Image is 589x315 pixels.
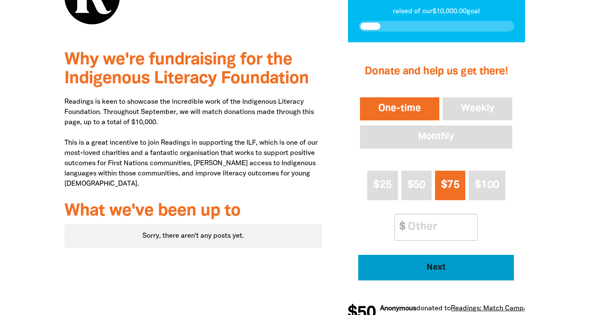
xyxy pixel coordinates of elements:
[407,180,426,190] span: $50
[380,306,416,312] em: Anonymous
[64,97,322,189] p: Readings is keen to showcase the incredible work of the Indigenous Literacy Foundation. Throughou...
[416,306,451,312] span: donated to
[64,52,309,87] span: Why we're fundraising for the Indigenous Literacy Foundation
[441,180,459,190] span: $75
[358,255,514,280] button: Pay with Credit Card
[475,180,499,190] span: $100
[441,96,514,122] button: Weekly
[469,171,505,200] button: $100
[367,171,398,200] button: $25
[64,224,322,248] div: Paginated content
[370,263,502,272] span: Next
[373,180,392,190] span: $25
[402,214,477,240] input: Other
[435,171,465,200] button: $75
[64,224,322,248] div: Sorry, there aren't any posts yet.
[358,96,441,122] button: One-time
[401,171,432,200] button: $50
[358,124,514,150] button: Monthly
[358,55,514,89] h2: Donate and help us get there!
[451,306,554,312] a: Readings: Match Campaign 2025
[359,6,514,17] p: raised of our $10,000.00 goal
[64,202,322,221] h3: What we've been up to
[395,214,405,240] span: $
